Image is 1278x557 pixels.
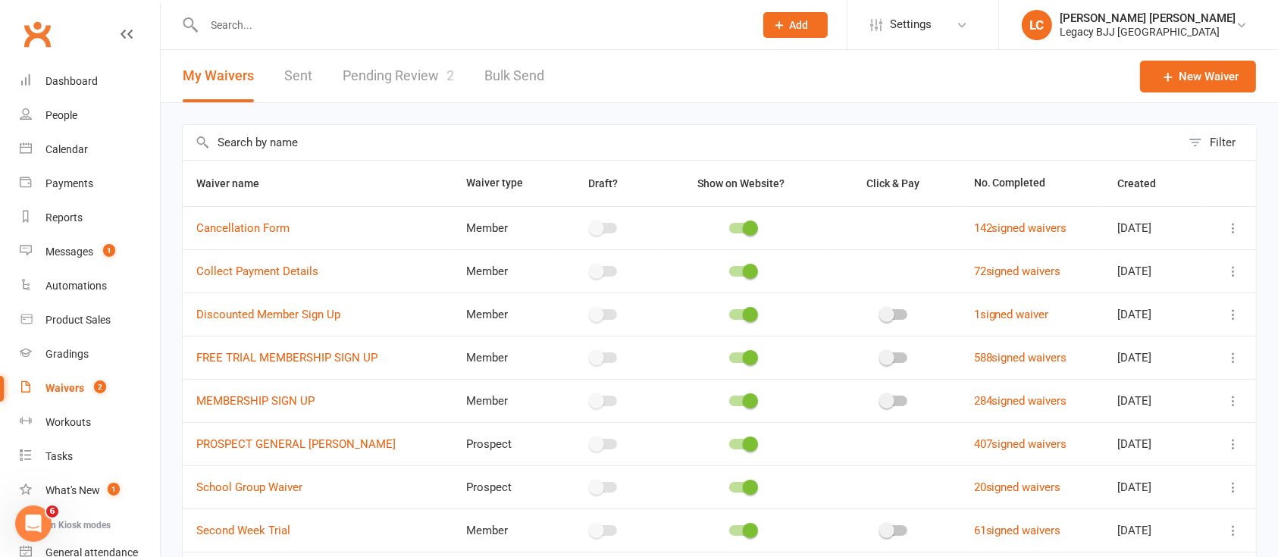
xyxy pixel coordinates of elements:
button: Filter [1181,125,1256,160]
a: 284signed waivers [974,394,1067,408]
div: Messages [45,246,93,258]
a: Dashboard [20,64,160,99]
td: [DATE] [1104,508,1202,552]
td: [DATE] [1104,206,1202,249]
a: Second Week Trial [196,524,290,537]
a: 61signed waivers [974,524,1061,537]
button: My Waivers [183,50,254,102]
div: Automations [45,280,107,292]
a: School Group Waiver [196,480,302,494]
a: PROSPECT GENERAL [PERSON_NAME] [196,437,396,451]
span: Click & Pay [866,177,919,189]
a: Calendar [20,133,160,167]
div: LC [1022,10,1052,40]
td: Member [453,293,553,336]
span: 2 [94,380,106,393]
td: Member [453,336,553,379]
a: 142signed waivers [974,221,1067,235]
span: Show on Website? [697,177,785,189]
span: 6 [46,505,58,518]
a: Collect Payment Details [196,264,318,278]
a: Workouts [20,405,160,440]
span: 1 [103,244,115,257]
a: New Waiver [1140,61,1256,92]
a: Messages 1 [20,235,160,269]
a: 72signed waivers [974,264,1061,278]
div: Payments [45,177,93,189]
div: Gradings [45,348,89,360]
div: People [45,109,77,121]
td: Member [453,379,553,422]
a: Sent [284,50,312,102]
td: [DATE] [1104,336,1202,379]
div: [PERSON_NAME] [PERSON_NAME] [1060,11,1236,25]
div: Calendar [45,143,88,155]
span: 1 [108,483,120,496]
button: Show on Website? [684,174,801,192]
span: Add [790,19,809,31]
th: No. Completed [960,161,1104,206]
a: 20signed waivers [974,480,1061,494]
a: MEMBERSHIP SIGN UP [196,394,315,408]
div: Workouts [45,416,91,428]
input: Search... [199,14,744,36]
a: 1signed waiver [974,308,1049,321]
input: Search by name [183,125,1181,160]
span: Created [1117,177,1173,189]
a: Bulk Send [484,50,544,102]
a: What's New1 [20,474,160,508]
button: Add [763,12,828,38]
a: FREE TRIAL MEMBERSHIP SIGN UP [196,351,377,365]
div: Filter [1210,133,1236,152]
td: Member [453,249,553,293]
td: Prospect [453,465,553,508]
td: [DATE] [1104,293,1202,336]
a: Pending Review2 [343,50,454,102]
a: People [20,99,160,133]
a: 588signed waivers [974,351,1067,365]
td: Prospect [453,422,553,465]
a: Automations [20,269,160,303]
span: 2 [446,67,454,83]
button: Draft? [575,174,634,192]
a: Discounted Member Sign Up [196,308,340,321]
th: Waiver type [453,161,553,206]
td: Member [453,508,553,552]
button: Click & Pay [853,174,936,192]
button: Waiver name [196,174,276,192]
button: Created [1117,174,1173,192]
td: [DATE] [1104,422,1202,465]
a: Gradings [20,337,160,371]
a: Clubworx [18,15,56,53]
iframe: Intercom live chat [15,505,52,542]
div: Tasks [45,450,73,462]
div: Product Sales [45,314,111,326]
a: Payments [20,167,160,201]
a: Reports [20,201,160,235]
div: Waivers [45,382,84,394]
a: Tasks [20,440,160,474]
a: Cancellation Form [196,221,290,235]
div: Dashboard [45,75,98,87]
td: [DATE] [1104,465,1202,508]
div: What's New [45,484,100,496]
span: Settings [890,8,932,42]
a: Waivers 2 [20,371,160,405]
a: Product Sales [20,303,160,337]
span: Draft? [588,177,618,189]
div: Legacy BJJ [GEOGRAPHIC_DATA] [1060,25,1236,39]
td: [DATE] [1104,249,1202,293]
a: 407signed waivers [974,437,1067,451]
div: Reports [45,211,83,224]
td: [DATE] [1104,379,1202,422]
td: Member [453,206,553,249]
span: Waiver name [196,177,276,189]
